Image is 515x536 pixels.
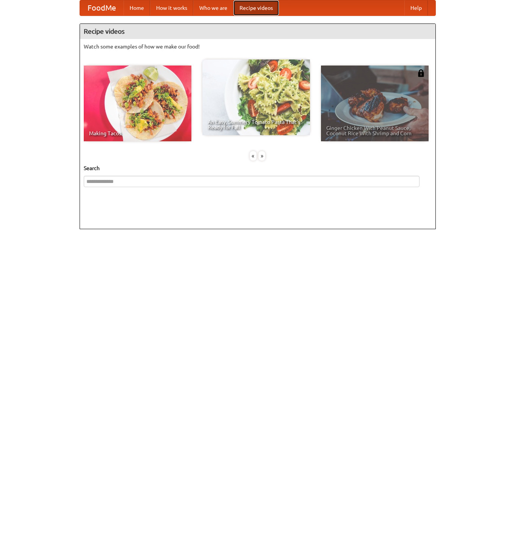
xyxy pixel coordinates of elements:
a: How it works [150,0,193,16]
h5: Search [84,164,432,172]
a: Home [124,0,150,16]
a: Making Tacos [84,66,191,141]
span: An Easy, Summery Tomato Pasta That's Ready for Fall [208,119,305,130]
a: Who we are [193,0,233,16]
p: Watch some examples of how we make our food! [84,43,432,50]
div: » [258,151,265,161]
a: Help [404,0,428,16]
div: « [250,151,257,161]
a: FoodMe [80,0,124,16]
a: Recipe videos [233,0,279,16]
span: Making Tacos [89,131,186,136]
h4: Recipe videos [80,24,435,39]
a: An Easy, Summery Tomato Pasta That's Ready for Fall [202,59,310,135]
img: 483408.png [417,69,425,77]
